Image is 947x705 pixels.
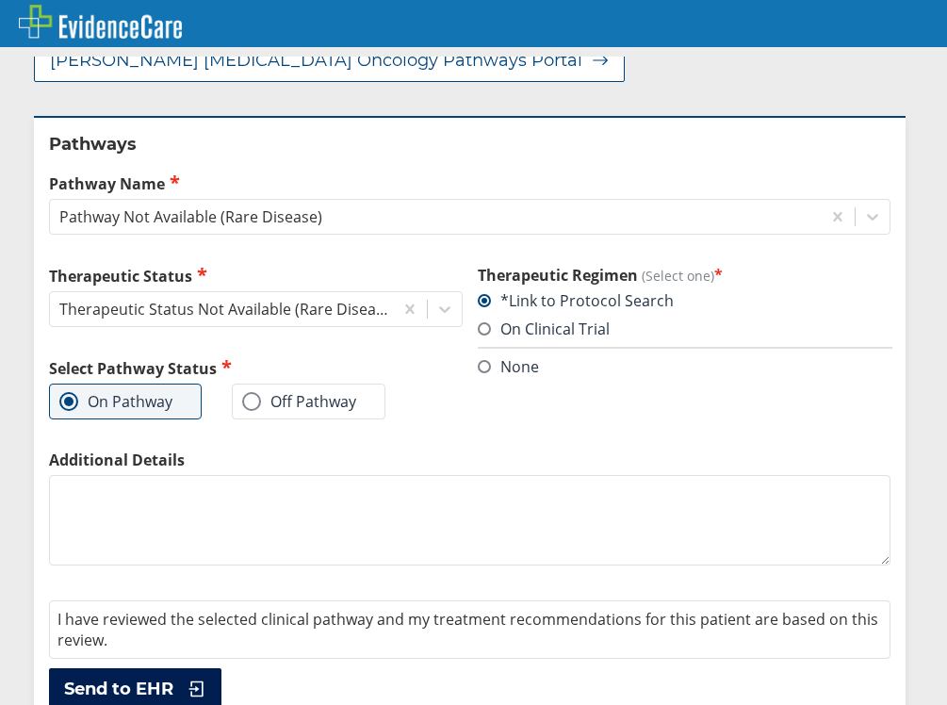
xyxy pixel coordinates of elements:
[49,265,463,287] label: Therapeutic Status
[34,39,625,82] button: [PERSON_NAME] [MEDICAL_DATA] Oncology Pathways Portal
[49,172,890,194] label: Pathway Name
[478,356,539,377] label: None
[64,678,173,700] span: Send to EHR
[49,357,463,379] h2: Select Pathway Status
[478,290,674,311] label: *Link to Protocol Search
[59,299,395,320] div: Therapeutic Status Not Available (Rare Disease)
[49,133,890,156] h2: Pathways
[242,392,356,411] label: Off Pathway
[59,392,172,411] label: On Pathway
[50,49,582,72] span: [PERSON_NAME] [MEDICAL_DATA] Oncology Pathways Portal
[642,267,714,285] span: (Select one)
[478,319,610,339] label: On Clinical Trial
[49,450,890,470] label: Additional Details
[57,609,878,650] span: I have reviewed the selected clinical pathway and my treatment recommendations for this patient a...
[59,206,322,227] div: Pathway Not Available (Rare Disease)
[19,5,182,39] img: EvidenceCare
[478,265,891,286] h3: Therapeutic Regimen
